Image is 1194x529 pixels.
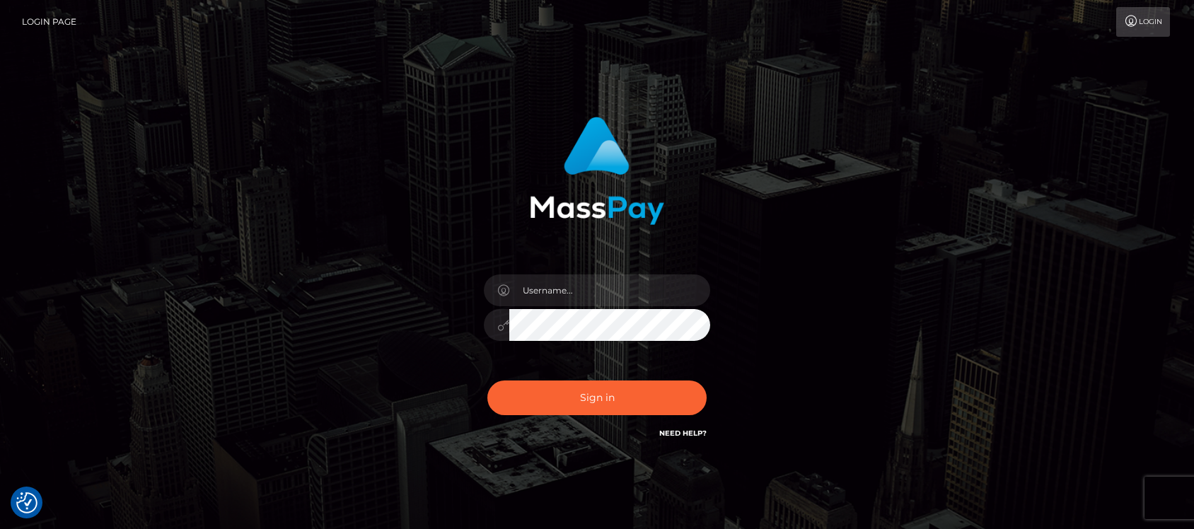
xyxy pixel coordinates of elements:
[16,492,37,513] img: Revisit consent button
[530,117,664,225] img: MassPay Login
[659,429,707,438] a: Need Help?
[16,492,37,513] button: Consent Preferences
[22,7,76,37] a: Login Page
[509,274,710,306] input: Username...
[487,380,707,415] button: Sign in
[1116,7,1170,37] a: Login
